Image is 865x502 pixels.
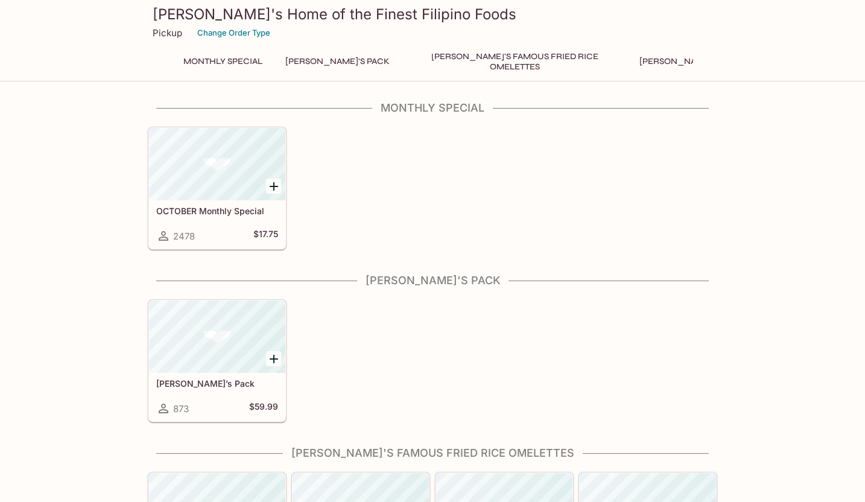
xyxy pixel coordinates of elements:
[148,446,717,460] h4: [PERSON_NAME]'s Famous Fried Rice Omelettes
[148,274,717,287] h4: [PERSON_NAME]'s Pack
[266,351,281,366] button: Add Elena’s Pack
[148,300,286,422] a: [PERSON_NAME]’s Pack873$59.99
[153,27,182,39] p: Pickup
[156,206,278,216] h5: OCTOBER Monthly Special
[153,5,712,24] h3: [PERSON_NAME]'s Home of the Finest Filipino Foods
[173,403,189,415] span: 873
[173,230,195,242] span: 2478
[406,53,623,70] button: [PERSON_NAME]'s Famous Fried Rice Omelettes
[253,229,278,243] h5: $17.75
[249,401,278,416] h5: $59.99
[177,53,269,70] button: Monthly Special
[266,179,281,194] button: Add OCTOBER Monthly Special
[279,53,396,70] button: [PERSON_NAME]'s Pack
[192,24,276,42] button: Change Order Type
[148,101,717,115] h4: Monthly Special
[149,128,285,200] div: OCTOBER Monthly Special
[149,300,285,373] div: Elena’s Pack
[156,378,278,389] h5: [PERSON_NAME]’s Pack
[633,53,787,70] button: [PERSON_NAME]'s Mixed Plates
[148,127,286,249] a: OCTOBER Monthly Special2478$17.75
